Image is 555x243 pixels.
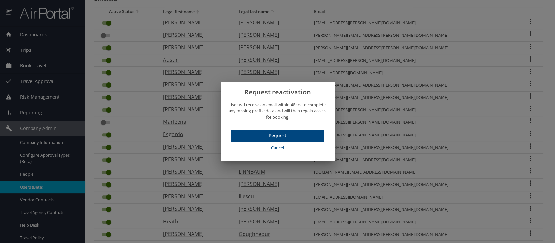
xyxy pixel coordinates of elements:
[229,102,327,121] p: User will receive an email within 48hrs to complete any missing profile data and will then regain...
[231,130,324,142] button: Request
[229,87,327,97] h2: Request reactivation
[231,142,324,153] button: Cancel
[234,144,322,151] span: Cancel
[236,132,319,140] span: Request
